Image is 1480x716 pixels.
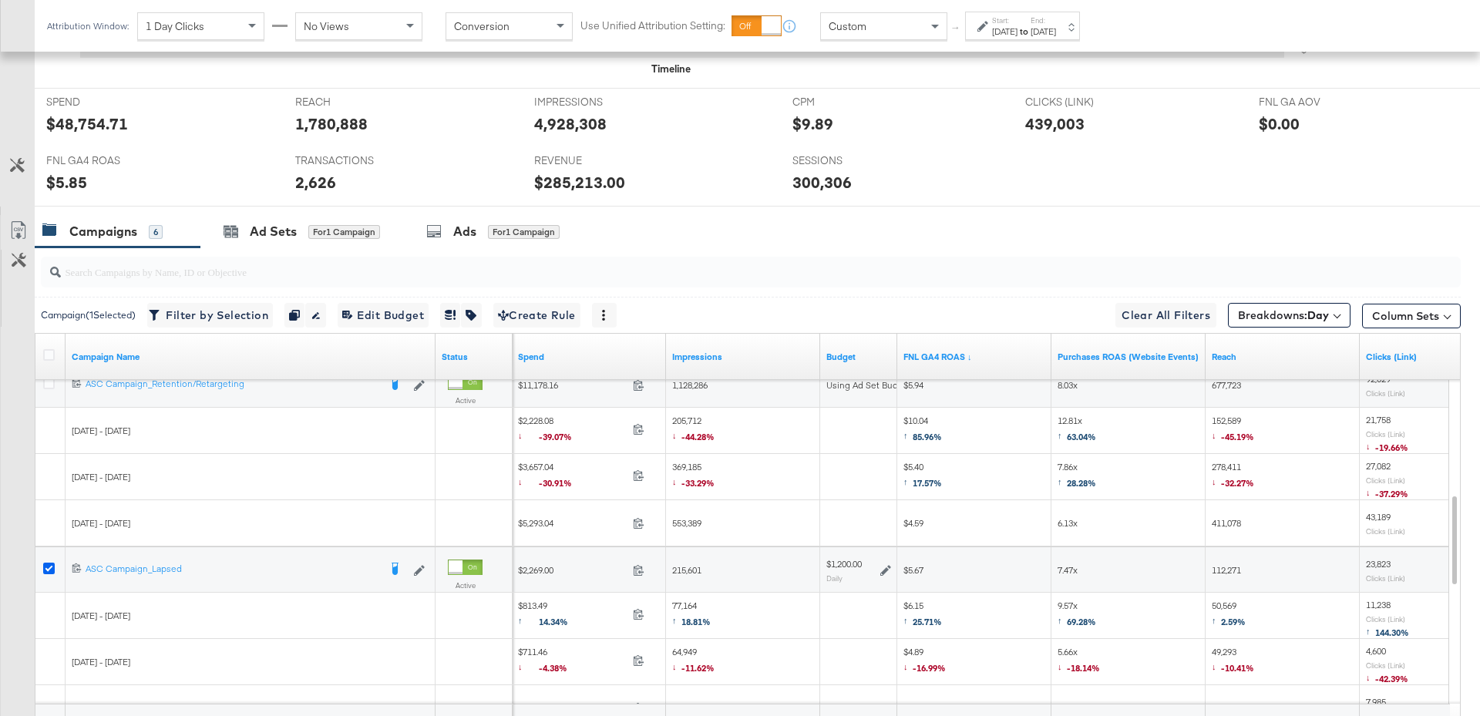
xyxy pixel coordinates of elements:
[1375,673,1408,684] span: -42.39%
[1067,616,1096,627] span: 69.28%
[1366,440,1375,452] span: ↓
[1058,476,1067,487] span: ↑
[1366,573,1405,583] sub: Clicks (Link)
[1366,558,1391,570] span: 23,823
[903,351,1045,363] a: revenue/spend
[826,379,912,392] div: Using Ad Set Budget
[651,62,691,76] div: Timeline
[1221,431,1254,442] span: -45.19%
[1067,662,1100,674] span: -18.14%
[1228,303,1350,328] button: Breakdowns:Day
[295,113,368,135] div: 1,780,888
[1221,662,1254,674] span: -10.41%
[534,95,650,109] span: IMPRESSIONS
[949,26,964,32] span: ↑
[518,517,627,529] span: $5,293.04
[672,461,715,492] span: 369,185
[72,471,130,482] span: [DATE] - [DATE]
[539,662,579,674] span: -4.38%
[672,476,681,487] span: ↓
[72,656,130,667] span: [DATE] - [DATE]
[1212,461,1254,492] span: 278,411
[1122,306,1210,325] span: Clear All Filters
[1212,646,1254,677] span: 49,293
[1366,388,1405,398] sub: Clicks (Link)
[1238,308,1329,323] span: Breakdowns:
[518,351,660,363] a: The total amount spent to date.
[46,95,162,109] span: SPEND
[1212,600,1246,631] span: 50,569
[1366,429,1405,439] sub: Clicks (Link)
[498,306,576,325] span: Create Rule
[1212,614,1221,626] span: ↑
[72,351,429,363] a: Your campaign name.
[493,303,580,328] button: Create Rule
[913,662,946,674] span: -16.99%
[1058,600,1096,631] span: 9.57x
[903,614,913,626] span: ↑
[304,19,349,33] span: No Views
[1058,351,1199,363] a: The total value of the purchase actions divided by spend tracked by your Custom Audience pixel on...
[1366,696,1386,708] span: 7,985
[534,113,607,135] div: 4,928,308
[488,225,560,239] div: for 1 Campaign
[1362,304,1461,328] button: Column Sets
[1366,671,1375,683] span: ↓
[1067,431,1096,442] span: 63.04%
[442,351,506,363] a: Shows the current state of your Ad Campaign.
[1212,476,1221,487] span: ↓
[903,600,942,631] span: $6.15
[448,580,483,590] label: Active
[903,415,942,446] span: $10.04
[534,153,650,168] span: REVENUE
[518,600,627,631] span: $813.49
[1067,477,1096,489] span: 28.28%
[672,517,701,529] span: 553,389
[1259,113,1300,135] div: $0.00
[913,431,942,442] span: 85.96%
[1212,351,1354,363] a: The number of people your ad was served to.
[1058,517,1078,529] span: 6.13x
[792,113,833,135] div: $9.89
[72,610,130,621] span: [DATE] - [DATE]
[1058,614,1067,626] span: ↑
[342,306,424,325] span: Edit Budget
[1017,25,1031,37] strong: to
[903,661,913,672] span: ↓
[539,616,580,627] span: 14.34%
[992,25,1017,38] div: [DATE]
[1058,661,1067,672] span: ↓
[69,223,137,240] div: Campaigns
[1058,415,1096,446] span: 12.81x
[1058,564,1078,576] span: 7.47x
[1212,517,1241,529] span: 411,078
[1115,303,1216,328] button: Clear All Filters
[903,379,923,391] span: $5.94
[792,153,908,168] span: SESSIONS
[1025,95,1141,109] span: CLICKS (LINK)
[1366,526,1405,536] sub: Clicks (Link)
[1212,379,1241,391] span: 677,723
[1212,415,1254,446] span: 152,589
[681,616,711,627] span: 18.81%
[518,415,627,446] span: $2,228.08
[86,378,378,393] a: ASC Campaign_Retention/Retargeting
[295,153,411,168] span: TRANSACTIONS
[1375,442,1408,453] span: -19.66%
[681,431,715,442] span: -44.28%
[46,171,87,193] div: $5.85
[539,477,584,489] span: -30.91%
[913,616,942,627] span: 25.71%
[1212,661,1221,672] span: ↓
[1212,429,1221,441] span: ↓
[1058,429,1067,441] span: ↑
[681,662,715,674] span: -11.62%
[826,573,843,583] sub: Daily
[46,113,128,135] div: $48,754.71
[149,225,163,239] div: 6
[1058,379,1078,391] span: 8.03x
[1366,486,1375,498] span: ↓
[903,564,923,576] span: $5.67
[41,308,136,322] div: Campaign ( 1 Selected)
[147,303,273,328] button: Filter by Selection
